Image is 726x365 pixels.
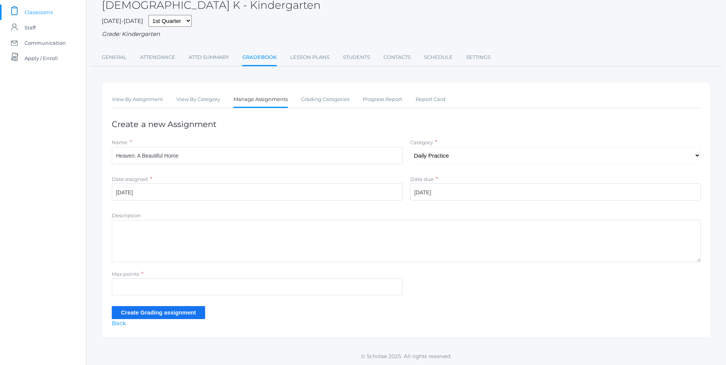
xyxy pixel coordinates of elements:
[233,92,288,108] a: Manage Assignments
[102,30,711,39] div: Grade: Kindergarten
[102,50,127,65] a: General
[112,212,141,218] label: Description
[24,35,66,51] span: Communication
[290,50,330,65] a: Lesson Plans
[466,50,491,65] a: Settings
[112,306,205,319] input: Create Grading assignment
[112,139,127,145] label: Name
[383,50,411,65] a: Contacts
[242,50,277,66] a: Gradebook
[416,92,445,107] a: Report Card
[24,20,36,35] span: Staff
[410,139,433,145] label: Category
[24,51,58,66] span: Apply / Enroll
[102,17,143,24] span: [DATE]-[DATE]
[140,50,175,65] a: Attendance
[112,120,701,129] h1: Create a new Assignment
[189,50,229,65] a: Attd Summary
[86,352,726,360] p: © Scholae 2025. All rights reserved.
[112,319,126,327] a: Back
[363,92,402,107] a: Progress Report
[112,271,139,277] label: Max points
[424,50,453,65] a: Schedule
[343,50,370,65] a: Students
[112,92,163,107] a: View By Assignment
[176,92,220,107] a: View By Category
[410,176,434,182] label: Date due
[112,176,148,182] label: Date assigned
[301,92,349,107] a: Grading Categories
[24,5,53,20] span: Classrooms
